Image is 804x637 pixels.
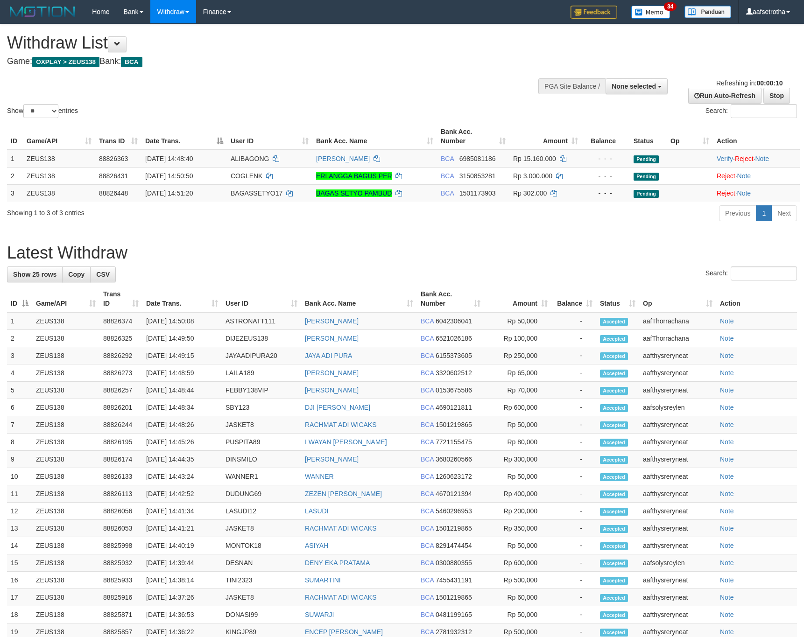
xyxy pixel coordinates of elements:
td: aafthysreryneat [639,485,716,503]
span: Copy 6985081186 to clipboard [459,155,496,162]
span: Pending [634,190,659,198]
a: Note [720,594,734,601]
a: RACHMAT ADI WICAKS [305,525,377,532]
a: Note [720,490,734,497]
td: 12 [7,503,32,520]
th: Date Trans.: activate to sort column ascending [142,286,222,312]
td: ZEUS138 [32,312,99,330]
td: 88826257 [99,382,142,399]
a: Reject [735,155,754,162]
td: [DATE] 14:40:19 [142,537,222,554]
th: ID: activate to sort column descending [7,286,32,312]
span: BCA [441,189,454,197]
th: Bank Acc. Number: activate to sort column ascending [417,286,484,312]
span: Accepted [600,508,628,516]
img: panduan.png [684,6,731,18]
span: 34 [664,2,677,11]
td: · [713,167,800,184]
a: Note [720,611,734,618]
span: 88826431 [99,172,128,180]
td: 4 [7,364,32,382]
div: PGA Site Balance / [538,78,606,94]
a: RACHMAT ADI WICAKS [305,421,377,428]
span: BCA [421,490,434,497]
td: aafthysreryneat [639,468,716,485]
td: Rp 200,000 [484,503,551,520]
button: None selected [606,78,668,94]
span: 88826448 [99,189,128,197]
a: Reject [717,172,735,180]
span: Accepted [600,473,628,481]
td: ASTRONATT111 [222,312,301,330]
td: ZEUS138 [32,468,99,485]
td: ZEUS138 [32,451,99,468]
a: Note [720,421,734,428]
td: ZEUS138 [32,347,99,364]
span: Accepted [600,370,628,378]
th: Op: activate to sort column ascending [667,123,713,150]
td: [DATE] 14:44:35 [142,451,222,468]
td: aafthysreryneat [639,451,716,468]
a: LASUDI [305,507,329,515]
span: Refreshing in: [716,79,783,87]
a: Show 25 rows [7,266,63,282]
td: 11 [7,485,32,503]
div: Showing 1 to 3 of 3 entries [7,204,328,217]
td: - [551,537,596,554]
td: [DATE] 14:39:44 [142,554,222,572]
a: [PERSON_NAME] [305,317,359,325]
th: ID [7,123,23,150]
span: Accepted [600,542,628,550]
span: Copy 1501219865 to clipboard [436,525,472,532]
a: [PERSON_NAME] [305,455,359,463]
span: Copy 1260623172 to clipboard [436,473,472,480]
td: 88826053 [99,520,142,537]
a: [PERSON_NAME] [305,386,359,394]
td: ZEUS138 [32,382,99,399]
a: ZEZEN [PERSON_NAME] [305,490,382,497]
span: OXPLAY > ZEUS138 [32,57,99,67]
td: Rp 50,000 [484,537,551,554]
span: BCA [421,317,434,325]
span: Copy 5460296953 to clipboard [436,507,472,515]
strong: 00:00:10 [756,79,783,87]
td: aafthysreryneat [639,416,716,434]
span: Accepted [600,352,628,360]
td: ZEUS138 [23,150,95,168]
span: BCA [421,386,434,394]
td: ZEUS138 [32,537,99,554]
span: BCA [421,473,434,480]
th: Amount: activate to sort column ascending [509,123,582,150]
a: RACHMAT ADI WICAKS [305,594,377,601]
td: 9 [7,451,32,468]
span: Copy 6042306041 to clipboard [436,317,472,325]
td: [DATE] 14:43:24 [142,468,222,485]
td: ZEUS138 [32,503,99,520]
td: ZEUS138 [23,184,95,202]
a: Note [737,172,751,180]
a: [PERSON_NAME] [305,335,359,342]
a: Note [720,317,734,325]
td: Rp 70,000 [484,382,551,399]
span: [DATE] 14:51:20 [145,189,193,197]
td: Rp 350,000 [484,520,551,537]
td: - [551,520,596,537]
span: Accepted [600,318,628,326]
a: Next [771,205,797,221]
th: User ID: activate to sort column ascending [222,286,301,312]
td: 8 [7,434,32,451]
td: [DATE] 14:48:26 [142,416,222,434]
select: Showentries [23,104,58,118]
td: DESNAN [222,554,301,572]
td: ZEUS138 [32,330,99,347]
td: Rp 65,000 [484,364,551,382]
td: DINSMILO [222,451,301,468]
a: ASIYAH [305,542,328,549]
td: [DATE] 14:45:26 [142,434,222,451]
a: DJI [PERSON_NAME] [305,404,370,411]
img: MOTION_logo.png [7,5,78,19]
td: · [713,184,800,202]
span: Copy 3680260566 to clipboard [436,455,472,463]
a: DENY EKA PRATAMA [305,559,370,567]
th: Trans ID: activate to sort column ascending [95,123,141,150]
